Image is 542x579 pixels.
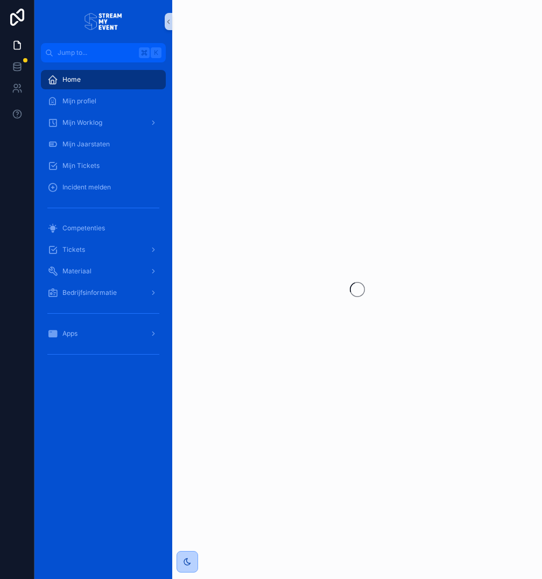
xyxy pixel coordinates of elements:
a: Materiaal [41,262,166,281]
div: scrollable content [34,62,172,377]
span: K [152,48,160,57]
span: Home [62,75,81,84]
a: Mijn Worklog [41,113,166,132]
a: Bedrijfsinformatie [41,283,166,302]
a: Tickets [41,240,166,259]
span: Jump to... [58,48,135,57]
span: Competenties [62,224,105,232]
a: Home [41,70,166,89]
img: App logo [85,13,122,30]
span: Tickets [62,245,85,254]
span: Mijn Tickets [62,161,100,170]
a: Mijn profiel [41,91,166,111]
span: Incident melden [62,183,111,192]
span: Mijn Worklog [62,118,102,127]
button: Jump to...K [41,43,166,62]
span: Materiaal [62,267,91,276]
span: Apps [62,329,78,338]
a: Apps [41,324,166,343]
span: Mijn Jaarstaten [62,140,110,149]
span: Mijn profiel [62,97,96,105]
a: Mijn Jaarstaten [41,135,166,154]
a: Mijn Tickets [41,156,166,175]
span: Bedrijfsinformatie [62,288,117,297]
a: Competenties [41,218,166,238]
a: Incident melden [41,178,166,197]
